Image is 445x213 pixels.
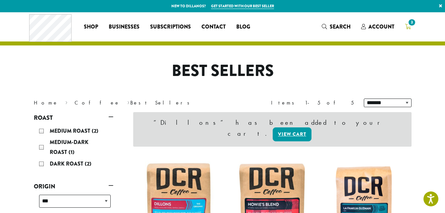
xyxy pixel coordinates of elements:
[50,160,85,168] span: Dark Roast
[85,160,91,168] span: (2)
[127,97,130,107] span: ›
[34,123,113,173] div: Roast
[84,23,98,31] span: Shop
[316,21,356,32] a: Search
[407,18,416,27] span: 3
[211,3,274,9] a: Get started with our best seller
[79,22,103,32] a: Shop
[75,99,120,106] a: Coffee
[34,99,58,106] a: Home
[29,61,417,81] h1: Best Sellers
[236,23,250,31] span: Blog
[50,127,92,135] span: Medium Roast
[133,112,412,147] div: “Dillons” has been added to your cart.
[273,127,311,141] a: View cart
[34,181,113,192] a: Origin
[69,148,75,156] span: (1)
[92,127,98,135] span: (2)
[150,23,191,31] span: Subscriptions
[330,23,351,31] span: Search
[109,23,139,31] span: Businesses
[368,23,394,31] span: Account
[34,112,113,123] a: Roast
[201,23,226,31] span: Contact
[50,138,88,156] span: Medium-Dark Roast
[65,97,68,107] span: ›
[271,99,354,107] div: Items 1-5 of 5
[34,99,213,107] nav: Breadcrumb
